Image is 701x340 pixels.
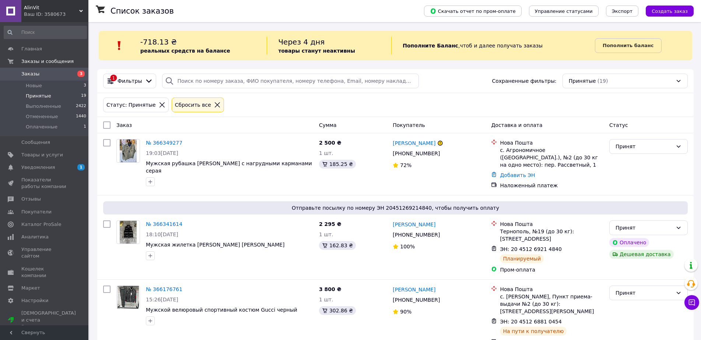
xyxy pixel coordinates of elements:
span: 1 [84,124,86,130]
h1: Список заказов [111,7,174,15]
span: 3 [84,82,86,89]
a: Фото товару [116,139,140,163]
span: Фильтры [118,77,142,85]
span: Каталог ProSale [21,221,61,228]
span: AlinVit [24,4,79,11]
span: Управление статусами [535,8,593,14]
span: 19:03[DATE] [146,150,178,156]
span: Принятые [26,93,51,99]
a: Создать заказ [638,8,694,14]
span: Сообщения [21,139,50,146]
div: [PHONE_NUMBER] [391,230,441,240]
div: Принят [616,289,673,297]
span: Отправьте посылку по номеру ЭН 20451269214840, чтобы получить оплату [106,204,685,212]
input: Поиск [4,26,87,39]
b: Пополнить баланс [603,43,653,48]
div: Пром-оплата [500,266,603,273]
span: Аналитика [21,234,49,240]
div: с. Агрономичное ([GEOGRAPHIC_DATA].), №2 (до 30 кг на одно место): пер. Рассветный, 1 [500,146,603,169]
span: Кошелек компании [21,266,68,279]
span: (19) [597,78,608,84]
span: 19 [81,93,86,99]
span: Сумма [319,122,337,128]
div: Нова Пошта [500,220,603,228]
a: Фото товару [116,286,140,309]
button: Экспорт [606,6,638,17]
button: Чат с покупателем [684,295,699,310]
div: с. [PERSON_NAME], Пункт приема-выдачи №2 (до 30 кг): [STREET_ADDRESS][PERSON_NAME] [500,293,603,315]
span: ЭН: 20 4512 6921 4840 [500,246,562,252]
div: Планируемый [500,254,544,263]
span: Отмененные [26,113,58,120]
span: Заказы и сообщения [21,58,74,65]
div: Принят [616,224,673,232]
span: 15:26[DATE] [146,297,178,302]
span: Показатели работы компании [21,177,68,190]
div: На пути к получателю [500,327,567,336]
a: Фото товару [116,220,140,244]
img: Фото товару [120,221,137,244]
span: Статус [609,122,628,128]
a: Мужская рубашка [PERSON_NAME] с нагрудными карманами серая [146,160,312,174]
span: Выполненные [26,103,61,110]
span: [DEMOGRAPHIC_DATA] и счета [21,310,76,330]
div: [PHONE_NUMBER] [391,295,441,305]
div: Нова Пошта [500,139,603,146]
b: Пополните Баланс [403,43,458,49]
a: [PERSON_NAME] [393,139,435,147]
b: товары станут неактивны [278,48,355,54]
div: Ваш ID: 3580673 [24,11,88,18]
span: 2422 [76,103,86,110]
span: Экспорт [612,8,632,14]
input: Поиск по номеру заказа, ФИО покупателя, номеру телефона, Email, номеру накладной [162,74,418,88]
div: Нова Пошта [500,286,603,293]
a: Мужская жилетка [PERSON_NAME] [PERSON_NAME] [146,242,285,248]
div: Дешевая доставка [609,250,674,259]
div: Тернополь, №19 (до 30 кг): [STREET_ADDRESS] [500,228,603,242]
span: 2 500 ₴ [319,140,341,146]
a: [PERSON_NAME] [393,221,435,228]
span: 1 шт. [319,231,333,237]
span: ЭН: 20 4512 6881 0454 [500,319,562,325]
span: 3 [77,71,85,77]
span: -718.13 ₴ [140,38,177,46]
a: Добавить ЭН [500,172,535,178]
div: Статус: Принятые [105,101,157,109]
div: 162.83 ₴ [319,241,356,250]
div: 302.86 ₴ [319,306,356,315]
span: Заказ [116,122,132,128]
span: 1 шт. [319,297,333,302]
span: Скачать отчет по пром-оплате [430,8,516,14]
span: 72% [400,162,411,168]
span: Оплаченные [26,124,57,130]
span: 1440 [76,113,86,120]
span: 18:10[DATE] [146,231,178,237]
span: Покупатели [21,209,52,215]
a: № 366349277 [146,140,182,146]
span: 1 [77,164,85,170]
div: Оплачено [609,238,649,247]
a: Мужской велюровый спортивный костюм Gucci черный [146,307,297,313]
div: [PHONE_NUMBER] [391,148,441,159]
span: 2 295 ₴ [319,221,341,227]
span: Сохраненные фильтры: [492,77,556,85]
span: Покупатель [393,122,425,128]
button: Управление статусами [529,6,599,17]
div: Наложенный платеж [500,182,603,189]
button: Скачать отчет по пром-оплате [424,6,522,17]
a: [PERSON_NAME] [393,286,435,293]
span: 1 шт. [319,150,333,156]
a: Пополнить баланс [595,38,661,53]
span: Отзывы [21,196,41,202]
span: Управление сайтом [21,246,68,259]
span: Доставка и оплата [491,122,542,128]
span: Маркет [21,285,40,291]
div: , чтоб и далее получать заказы [391,37,595,54]
span: Настройки [21,297,48,304]
span: 3 800 ₴ [319,286,341,292]
div: Принят [616,142,673,150]
span: Заказы [21,71,39,77]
